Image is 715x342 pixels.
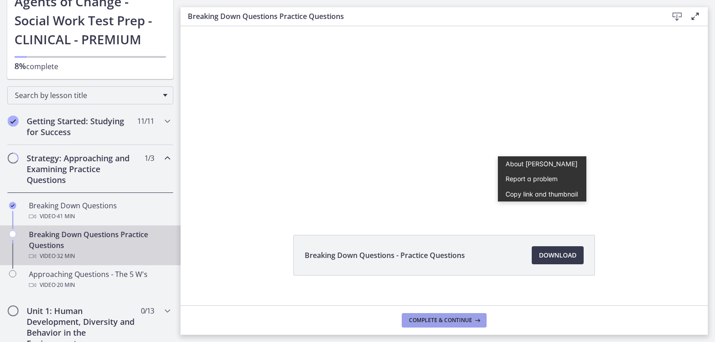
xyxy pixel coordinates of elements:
a: Download [532,246,584,264]
div: Video [29,280,170,290]
span: Download [539,250,576,261]
span: Search by lesson title [15,90,158,100]
span: 11 / 11 [137,116,154,126]
div: Search by lesson title [7,86,173,104]
div: Video [29,211,170,222]
div: Breaking Down Questions [29,200,170,222]
span: Breaking Down Questions - Practice Questions [305,250,465,261]
div: Breaking Down Questions Practice Questions [29,229,170,262]
a: About [PERSON_NAME] [317,164,405,178]
div: Video [29,251,170,262]
span: 1 / 3 [144,153,154,164]
div: Approaching Questions - The 5 W's [29,269,170,290]
button: Copy link and thumbnail [317,194,405,209]
span: 0 / 13 [141,305,154,316]
h3: Breaking Down Questions Practice Questions [188,11,654,22]
i: Completed [9,202,16,209]
button: Complete & continue [402,313,487,328]
h2: Strategy: Approaching and Examining Practice Questions [27,153,137,185]
span: · 32 min [56,251,75,262]
h2: Getting Started: Studying for Success [27,116,137,137]
span: · 41 min [56,211,75,222]
button: Report a problem [317,178,405,193]
span: Complete & continue [409,317,472,324]
p: complete [14,61,166,72]
span: 8% [14,61,26,71]
i: Completed [8,116,19,126]
span: · 20 min [56,280,75,290]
